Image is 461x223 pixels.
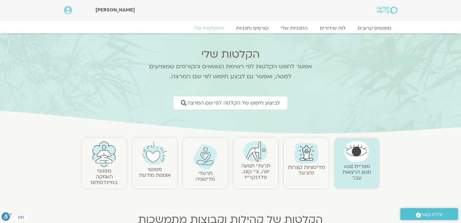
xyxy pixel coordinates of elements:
p: אפשר לחפש הקלטות לפי רשימת הנושאים והקורסים שמופיעים למטה, ואפשר גם לבצע חיפוש לפי שם המרצה. [141,62,320,82]
a: לוח שידורים [314,25,352,31]
span: יצירת קשר [421,211,443,219]
a: תרגולימדיטציה [195,170,215,183]
span: לביצוע חיפוש של הקלטה לפי שם המרצה [187,100,280,106]
a: יצירת קשר [400,208,458,220]
a: ההקלטות שלי [188,25,230,31]
nav: Menu [64,25,397,31]
a: תרגולי תנועהיוגה, צ׳י קונג, פלדנקרייז [241,162,270,181]
a: קורסים ותכניות [230,25,275,31]
a: מפגשיהעמקה במיינדפולנס [91,167,118,186]
a: מפגשיאומנות מודעת [139,166,171,179]
span: [PERSON_NAME] [95,7,135,13]
h2: הקלטות שלי [141,48,320,60]
a: מדיטציות קצרות לתרגול [288,164,325,176]
a: ספריית vodמגוון הרצאות עבר [342,163,371,181]
a: לביצוע חיפוש של הקלטה לפי שם המרצה [174,96,287,109]
a: מפגשים קרובים [352,25,397,31]
a: התכניות שלי [275,25,314,31]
